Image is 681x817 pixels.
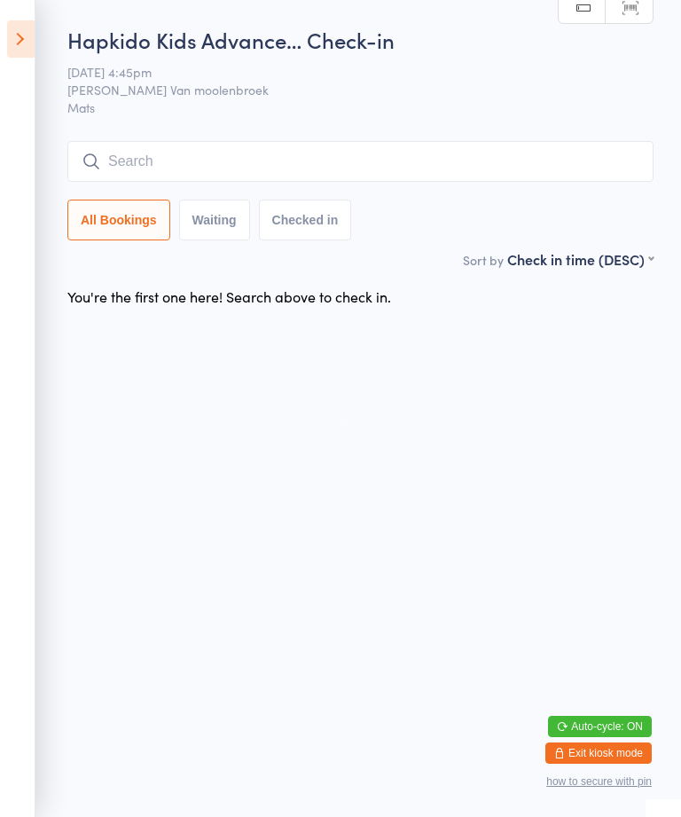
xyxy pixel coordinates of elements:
[548,716,652,737] button: Auto-cycle: ON
[67,25,654,54] h2: Hapkido Kids Advance… Check-in
[545,742,652,764] button: Exit kiosk mode
[67,200,170,240] button: All Bookings
[67,287,391,306] div: You're the first one here! Search above to check in.
[67,98,654,116] span: Mats
[67,141,654,182] input: Search
[67,63,626,81] span: [DATE] 4:45pm
[259,200,352,240] button: Checked in
[546,775,652,788] button: how to secure with pin
[507,249,654,269] div: Check in time (DESC)
[67,81,626,98] span: [PERSON_NAME] Van moolenbroek
[179,200,250,240] button: Waiting
[463,251,504,269] label: Sort by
